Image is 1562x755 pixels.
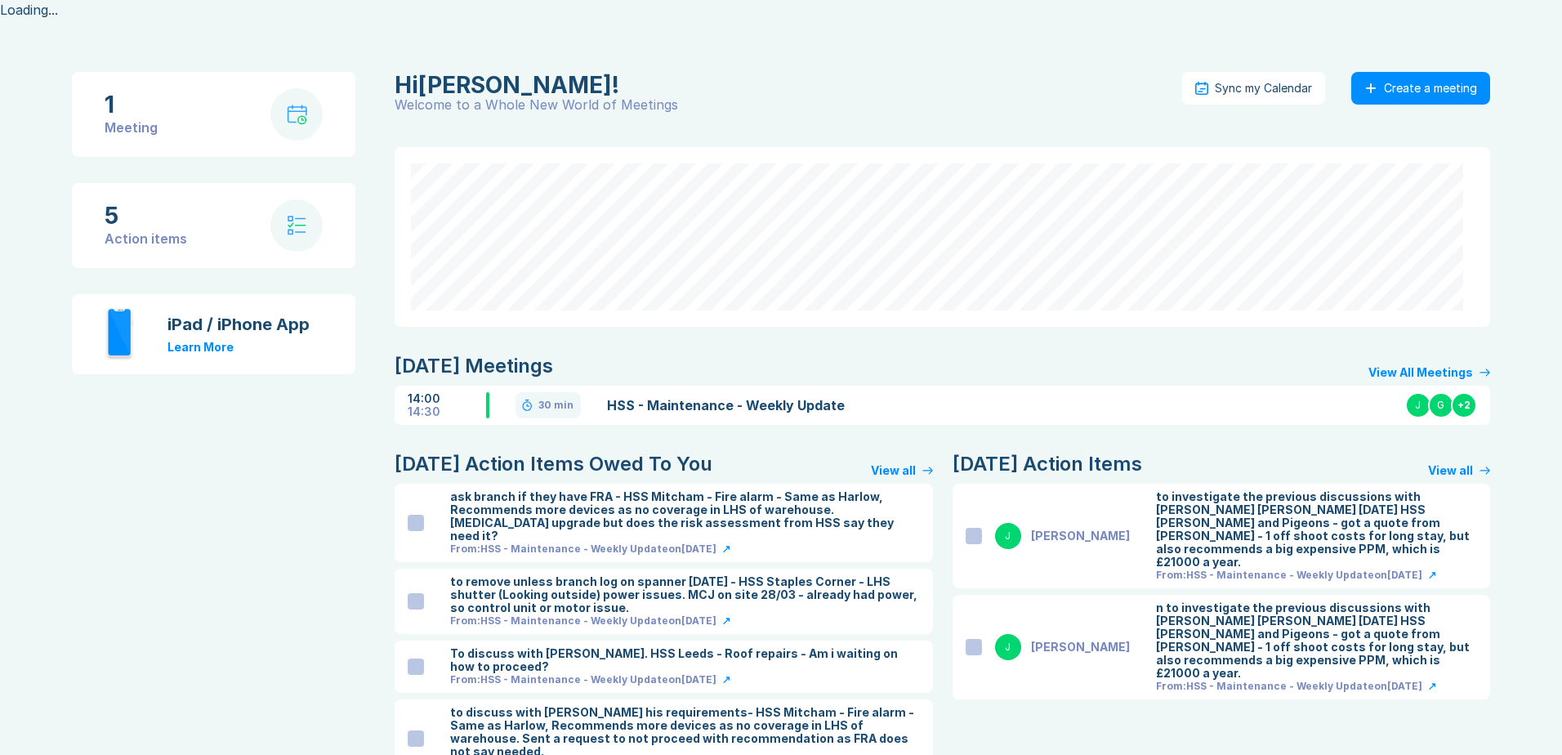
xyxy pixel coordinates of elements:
img: check-list.svg [288,216,306,235]
div: to remove unless branch log on spanner [DATE] - HSS Staples Corner - LHS shutter (Looking outside... [450,575,919,614]
div: to investigate the previous discussions with [PERSON_NAME] [PERSON_NAME] [DATE] HSS [PERSON_NAME]... [1156,490,1477,569]
a: View all [1428,464,1490,477]
img: calendar-with-clock.svg [287,105,307,125]
div: 30 min [538,399,573,412]
div: From: HSS - Maintenance - Weekly Update on [DATE] [1156,680,1422,693]
div: From: HSS - Maintenance - Weekly Update on [DATE] [450,673,716,686]
div: [PERSON_NAME] [1031,641,1130,654]
div: [DATE] Meetings [395,353,553,379]
div: J [1405,392,1431,418]
div: [DATE] Action Items [953,451,1142,477]
div: View all [871,464,916,477]
div: From: HSS - Maintenance - Weekly Update on [DATE] [1156,569,1422,582]
div: Sync my Calendar [1215,82,1312,95]
div: iPad / iPhone App [167,315,310,334]
a: View All Meetings [1368,366,1490,379]
div: View All Meetings [1368,366,1473,379]
button: Sync my Calendar [1182,72,1325,105]
div: Meeting [105,118,158,137]
a: HSS - Maintenance - Weekly Update [607,395,963,415]
div: ask branch if they have FRA - HSS Mitcham - Fire alarm - Same as Harlow, Recommends more devices ... [450,490,919,543]
div: From: HSS - Maintenance - Weekly Update on [DATE] [450,543,716,556]
div: 5 [105,203,187,229]
div: View all [1428,464,1473,477]
div: [DATE] Action Items Owed To You [395,451,712,477]
a: Learn More [167,340,234,354]
img: iphone.svg [105,307,135,361]
div: J [995,523,1021,549]
div: n to investigate the previous discussions with [PERSON_NAME] [PERSON_NAME] [DATE] HSS [PERSON_NAM... [1156,601,1477,680]
div: Create a meeting [1384,82,1477,95]
div: Action items [105,229,187,248]
div: 14:30 [408,405,486,418]
div: From: HSS - Maintenance - Weekly Update on [DATE] [450,614,716,628]
div: G [1428,392,1454,418]
button: Create a meeting [1351,72,1490,105]
div: [PERSON_NAME] [1031,529,1130,543]
div: To discuss with [PERSON_NAME]. HSS Leeds - Roof repairs - Am i waiting on how to proceed? [450,647,919,673]
div: 1 [105,92,158,118]
div: + 2 [1451,392,1477,418]
a: View all [871,464,933,477]
div: David Hayter [395,72,1172,98]
div: Welcome to a Whole New World of Meetings [395,98,1182,111]
div: J [995,634,1021,660]
div: 14:00 [408,392,486,405]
